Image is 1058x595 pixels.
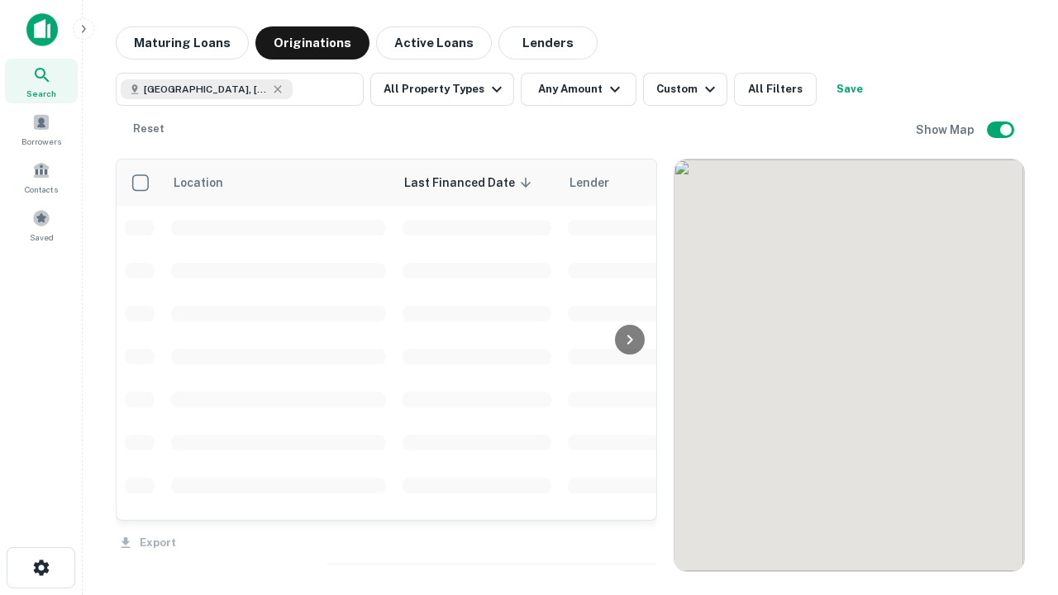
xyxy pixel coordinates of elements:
button: Originations [255,26,369,59]
div: Custom [656,79,720,99]
span: Last Financed Date [404,173,536,193]
button: Any Amount [521,73,636,106]
button: All Filters [734,73,817,106]
button: Save your search to get updates of matches that match your search criteria. [823,73,876,106]
a: Borrowers [5,107,78,151]
span: Location [173,173,245,193]
a: Search [5,59,78,103]
span: Borrowers [21,135,61,148]
span: Lender [570,173,609,193]
th: Location [163,159,394,206]
iframe: Chat Widget [975,463,1058,542]
a: Saved [5,202,78,247]
span: [GEOGRAPHIC_DATA], [GEOGRAPHIC_DATA] [144,82,268,97]
span: Contacts [25,183,58,196]
div: 0 0 [674,159,1024,571]
span: Search [26,87,56,100]
button: Reset [122,112,175,145]
img: capitalize-icon.png [26,13,58,46]
span: Saved [30,231,54,244]
button: Custom [643,73,727,106]
button: Maturing Loans [116,26,249,59]
button: Lenders [498,26,598,59]
th: Last Financed Date [394,159,560,206]
button: All Property Types [370,73,514,106]
a: Contacts [5,155,78,199]
th: Lender [560,159,824,206]
h6: Show Map [916,121,977,139]
button: Active Loans [376,26,492,59]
